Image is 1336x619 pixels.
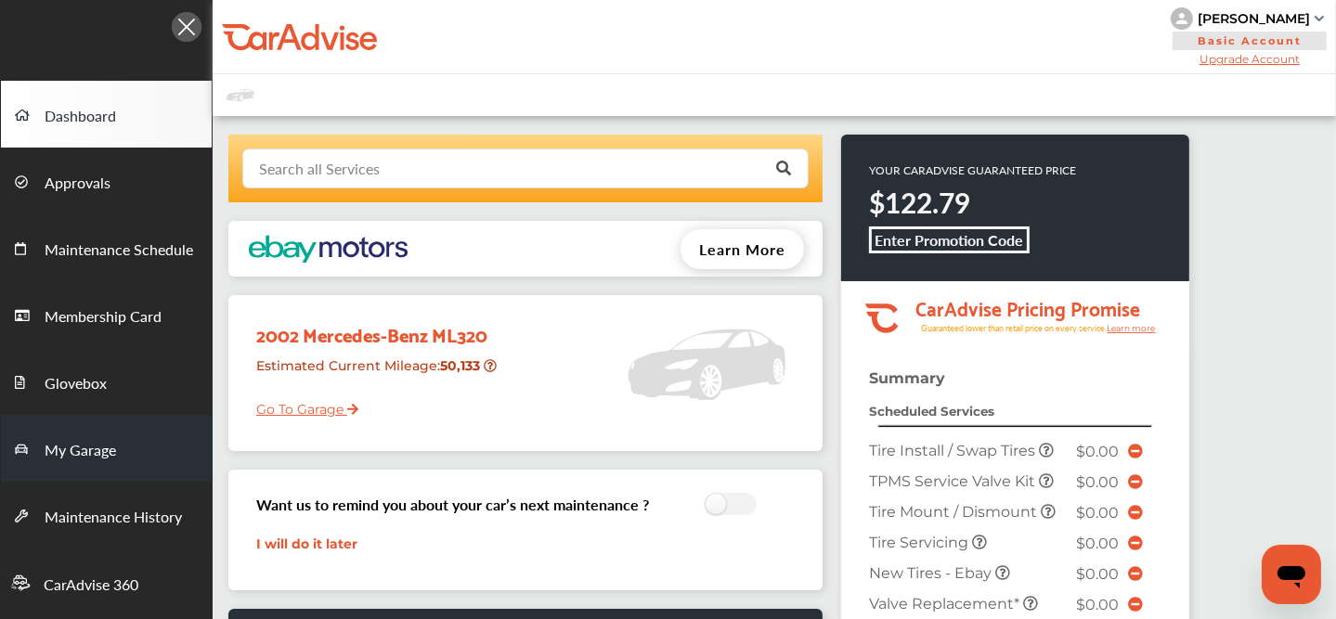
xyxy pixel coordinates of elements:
a: Maintenance Schedule [1,214,212,281]
iframe: Button to launch messaging window [1262,545,1321,604]
tspan: Guaranteed lower than retail price on every service. [921,322,1107,334]
span: Approvals [45,172,110,196]
div: Search all Services [259,161,380,176]
a: My Garage [1,415,212,482]
img: placeholder_car.fcab19be.svg [227,84,254,107]
strong: Summary [869,369,945,387]
span: Valve Replacement* [869,595,1023,613]
span: CarAdvise 360 [44,574,138,598]
span: $0.00 [1076,473,1119,491]
span: Basic Account [1173,32,1327,50]
span: Dashboard [45,105,116,129]
div: [PERSON_NAME] [1198,10,1310,27]
span: Glovebox [45,372,107,396]
span: My Garage [45,439,116,463]
p: YOUR CARADVISE GUARANTEED PRICE [869,162,1076,178]
tspan: Learn more [1107,323,1156,333]
b: Enter Promotion Code [876,229,1024,251]
span: Upgrade Account [1171,52,1329,66]
a: Glovebox [1,348,212,415]
span: TPMS Service Valve Kit [869,472,1039,490]
tspan: CarAdvise Pricing Promise [915,290,1140,324]
span: Maintenance Schedule [45,239,193,263]
div: 2002 Mercedes-Benz ML320 [242,304,514,350]
span: $0.00 [1076,535,1119,552]
a: Approvals [1,148,212,214]
strong: Scheduled Services [869,404,994,419]
h3: Want us to remind you about your car’s next maintenance ? [256,494,649,515]
a: I will do it later [256,535,357,552]
div: Estimated Current Mileage : [242,350,514,397]
img: placeholder_car.5a1ece94.svg [628,304,785,425]
span: Membership Card [45,305,162,329]
span: $0.00 [1076,504,1119,522]
span: $0.00 [1076,443,1119,460]
a: Maintenance History [1,482,212,548]
img: sCxJUJ+qAmfqhQGDUl18vwLg4ZYJ6CxN7XmbOMBAAAAAElFTkSuQmCC [1315,16,1324,21]
span: Tire Servicing [869,534,972,551]
a: Dashboard [1,81,212,148]
strong: 50,133 [440,357,484,374]
span: Tire Install / Swap Tires [869,442,1039,459]
a: Membership Card [1,281,212,348]
strong: $122.79 [869,183,970,222]
span: $0.00 [1076,565,1119,583]
span: Learn More [699,239,785,260]
img: Icon.5fd9dcc7.svg [172,12,201,42]
a: Go To Garage [242,387,358,422]
span: Maintenance History [45,506,182,530]
span: $0.00 [1076,596,1119,613]
span: Tire Mount / Dismount [869,503,1041,521]
img: knH8PDtVvWoAbQRylUukY18CTiRevjo20fAtgn5MLBQj4uumYvk2MzTtcAIzfGAtb1XOLVMAvhLuqoNAbL4reqehy0jehNKdM... [1171,7,1193,30]
span: New Tires - Ebay [869,564,995,582]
